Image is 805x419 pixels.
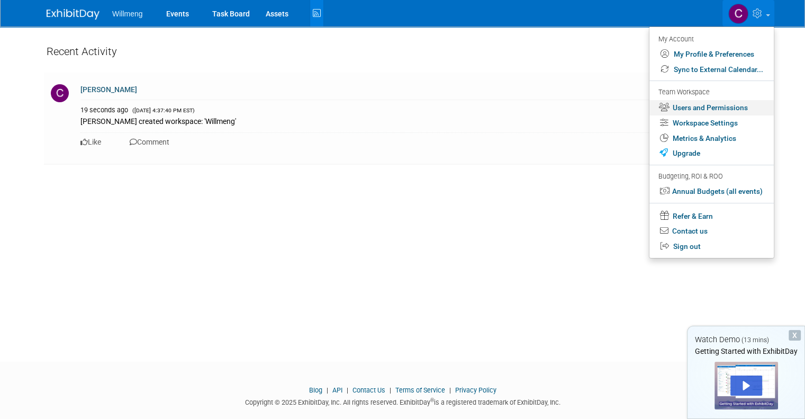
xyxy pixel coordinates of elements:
a: Comment [130,138,169,146]
a: Sync to External Calendar... [649,62,774,77]
span: 19 seconds ago [80,106,128,114]
img: Carolyn MacDonald [728,4,748,24]
div: Play [730,376,762,396]
div: Budgeting, ROI & ROO [658,171,763,182]
div: [PERSON_NAME] created workspace: 'Willmeng' [80,115,752,127]
span: (13 mins) [741,336,769,344]
a: Metrics & Analytics [649,131,774,146]
span: | [324,386,331,394]
a: Terms of Service [395,386,445,394]
div: My Account [658,32,763,45]
span: | [447,386,454,394]
a: Upgrade [649,146,774,161]
span: Willmeng [112,10,143,18]
span: ([DATE] 4:37:40 PM EST) [130,107,195,114]
img: C.jpg [51,84,69,102]
a: Contact Us [352,386,385,394]
span: | [344,386,351,394]
a: Privacy Policy [455,386,496,394]
img: ExhibitDay [47,9,100,20]
div: Getting Started with ExhibitDay [688,346,804,356]
a: Contact us [649,224,774,239]
div: Watch Demo [688,334,804,345]
div: Team Workspace [658,87,763,99]
span: | [387,386,394,394]
a: Users and Permissions [649,100,774,115]
a: Annual Budgets (all events) [649,184,774,199]
a: [PERSON_NAME] [80,85,137,94]
a: Refer & Earn [649,208,774,224]
a: Sign out [649,239,774,254]
a: My Profile & Preferences [649,47,774,62]
div: Recent Activity [47,40,727,68]
a: Workspace Settings [649,115,774,131]
a: Like [80,138,101,146]
div: Dismiss [789,330,801,341]
a: API [332,386,342,394]
sup: ® [430,397,434,403]
a: Blog [309,386,322,394]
